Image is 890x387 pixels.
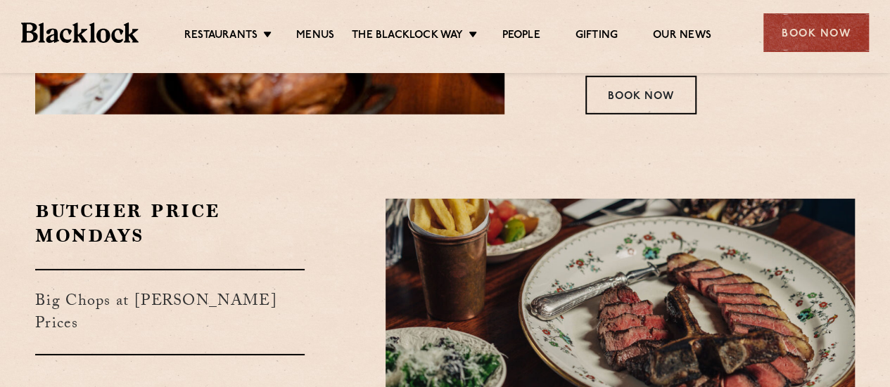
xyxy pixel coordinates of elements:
[184,29,258,44] a: Restaurants
[653,29,711,44] a: Our News
[352,29,463,44] a: The Blacklock Way
[763,13,869,52] div: Book Now
[35,199,305,248] h2: Butcher Price Mondays
[576,29,618,44] a: Gifting
[296,29,334,44] a: Menus
[585,76,697,114] div: Book Now
[21,22,139,42] img: BL_Textured_Logo-footer-cropped.svg
[35,269,305,355] h3: Big Chops at [PERSON_NAME] Prices
[502,29,540,44] a: People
